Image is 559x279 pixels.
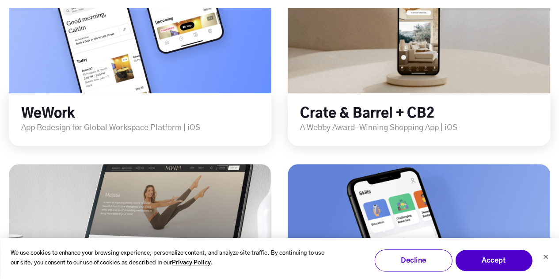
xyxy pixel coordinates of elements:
button: Accept [455,249,532,271]
a: Crate & Barrel + CB2 [300,107,434,120]
p: We use cookies to enhance your browsing experience, personalize content, and analyze site traffic... [11,248,325,269]
p: App Redesign for Global Workspace Platform | iOS [21,122,271,134]
button: Decline [374,249,452,271]
a: WeWork [21,107,75,120]
button: Dismiss cookie banner [543,253,548,263]
p: A Webby Award-Winning Shopping App | iOS [300,122,550,134]
a: Privacy Policy [172,258,211,268]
